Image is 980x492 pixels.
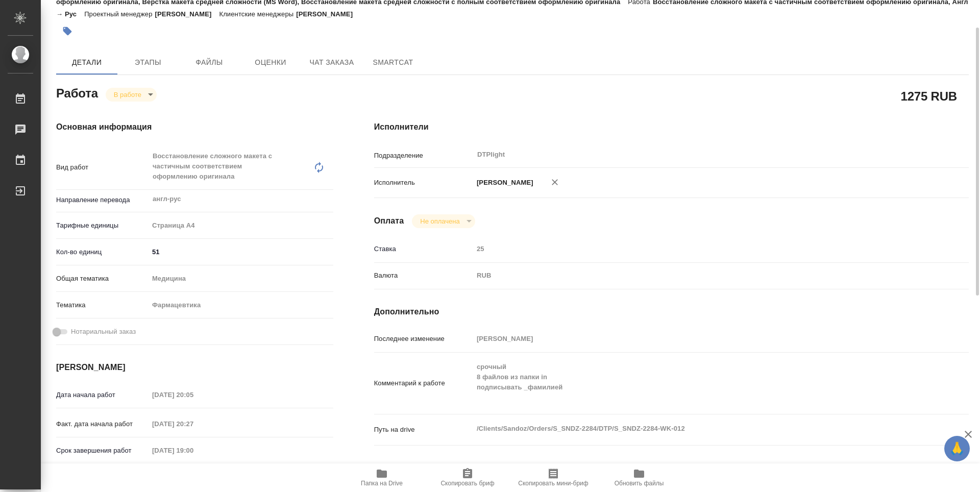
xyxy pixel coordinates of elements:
[307,56,356,69] span: Чат заказа
[374,270,473,281] p: Валюта
[473,331,919,346] input: Пустое поле
[149,244,333,259] input: ✎ Введи что-нибудь
[56,247,149,257] p: Кол-во единиц
[425,463,510,492] button: Скопировать бриф
[412,214,475,228] div: В работе
[62,56,111,69] span: Детали
[149,217,333,234] div: Страница А4
[374,306,969,318] h4: Дополнительно
[374,425,473,435] p: Путь на drive
[111,90,144,99] button: В работе
[56,361,333,374] h4: [PERSON_NAME]
[374,151,473,161] p: Подразделение
[361,480,403,487] span: Папка на Drive
[149,443,238,458] input: Пустое поле
[71,327,136,337] span: Нотариальный заказ
[56,20,79,42] button: Добавить тэг
[518,480,588,487] span: Скопировать мини-бриф
[219,10,296,18] p: Клиентские менеджеры
[901,87,957,105] h2: 1275 RUB
[149,297,333,314] div: Фармацевтика
[124,56,173,69] span: Этапы
[56,195,149,205] p: Направление перевода
[56,419,149,429] p: Факт. дата начала работ
[149,387,238,402] input: Пустое поле
[948,438,966,459] span: 🙏
[149,416,238,431] input: Пустое поле
[149,270,333,287] div: Медицина
[296,10,360,18] p: [PERSON_NAME]
[56,220,149,231] p: Тарифные единицы
[56,390,149,400] p: Дата начала работ
[440,480,494,487] span: Скопировать бриф
[56,300,149,310] p: Тематика
[473,420,919,437] textarea: /Clients/Sandoz/Orders/S_SNDZ-2284/DTP/S_SNDZ-2284-WK-012
[615,480,664,487] span: Обновить файлы
[417,217,462,226] button: Не оплачена
[374,178,473,188] p: Исполнитель
[944,436,970,461] button: 🙏
[56,446,149,456] p: Срок завершения работ
[56,162,149,173] p: Вид работ
[510,463,596,492] button: Скопировать мини-бриф
[473,178,533,188] p: [PERSON_NAME]
[56,274,149,284] p: Общая тематика
[374,244,473,254] p: Ставка
[473,267,919,284] div: RUB
[246,56,295,69] span: Оценки
[56,121,333,133] h4: Основная информация
[596,463,682,492] button: Обновить файлы
[374,215,404,227] h4: Оплата
[185,56,234,69] span: Файлы
[339,463,425,492] button: Папка на Drive
[369,56,418,69] span: SmartCat
[84,10,155,18] p: Проектный менеджер
[56,83,98,102] h2: Работа
[473,241,919,256] input: Пустое поле
[106,88,157,102] div: В работе
[155,10,219,18] p: [PERSON_NAME]
[374,334,473,344] p: Последнее изменение
[544,171,566,193] button: Удалить исполнителя
[473,358,919,406] textarea: срочный 8 файлов из папки in подписывать _фамилией
[374,378,473,388] p: Комментарий к работе
[374,121,969,133] h4: Исполнители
